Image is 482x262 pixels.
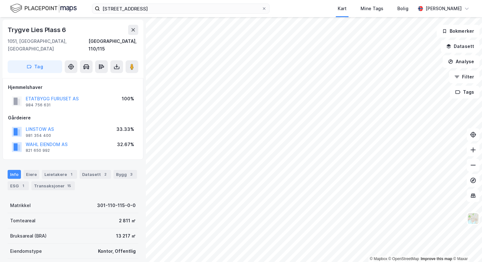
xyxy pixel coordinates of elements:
div: 33.33% [116,125,134,133]
div: Kontor, Offentlig [98,247,136,255]
div: Bolig [397,5,408,12]
div: 1 [20,183,26,189]
div: 15 [66,183,72,189]
input: Søk på adresse, matrikkel, gårdeiere, leietakere eller personer [100,4,262,13]
div: Datasett [80,170,111,179]
div: Eiere [23,170,39,179]
div: 3 [128,171,134,178]
div: Tomteareal [10,217,36,225]
iframe: Chat Widget [450,232,482,262]
div: 1 [68,171,75,178]
div: Gårdeiere [8,114,138,122]
button: Datasett [441,40,479,53]
button: Filter [449,71,479,83]
div: Hjemmelshaver [8,84,138,91]
div: 981 354 400 [26,133,51,138]
div: Kart [338,5,347,12]
button: Bokmerker [437,25,479,37]
div: Kontrollprogram for chat [450,232,482,262]
div: 32.67% [117,141,134,148]
div: 1051, [GEOGRAPHIC_DATA], [GEOGRAPHIC_DATA] [8,37,88,53]
div: 2 [102,171,108,178]
div: 984 756 631 [26,103,51,108]
div: 821 650 992 [26,148,50,153]
img: logo.f888ab2527a4732fd821a326f86c7f29.svg [10,3,77,14]
button: Analyse [443,55,479,68]
a: OpenStreetMap [388,257,419,261]
div: [PERSON_NAME] [426,5,462,12]
button: Tag [8,60,62,73]
div: Mine Tags [361,5,383,12]
div: Leietakere [42,170,77,179]
div: 100% [122,95,134,103]
img: Z [467,212,479,225]
button: Tags [450,86,479,98]
div: Eiendomstype [10,247,42,255]
div: ESG [8,181,29,190]
div: Trygve Lies Plass 6 [8,25,67,35]
div: Transaksjoner [31,181,75,190]
div: 301-110-115-0-0 [97,202,136,209]
div: 13 217 ㎡ [116,232,136,240]
div: Bygg [114,170,137,179]
div: 2 811 ㎡ [119,217,136,225]
a: Improve this map [421,257,452,261]
a: Mapbox [370,257,387,261]
div: Bruksareal (BRA) [10,232,47,240]
div: [GEOGRAPHIC_DATA], 110/115 [88,37,138,53]
div: Info [8,170,21,179]
div: Matrikkel [10,202,31,209]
